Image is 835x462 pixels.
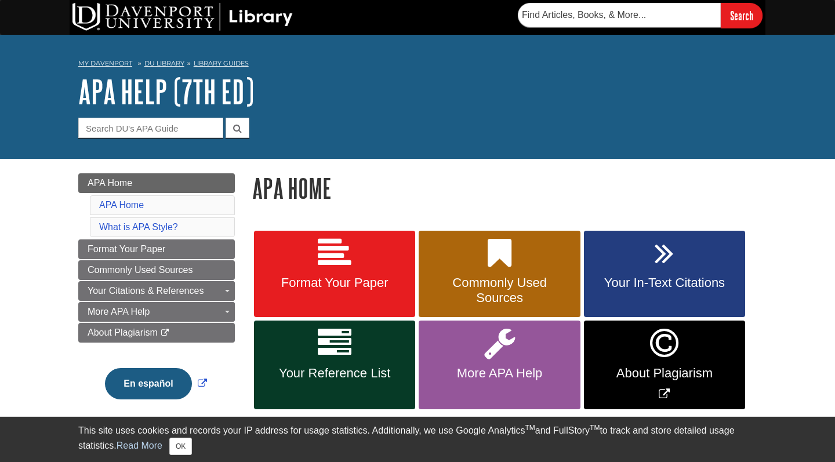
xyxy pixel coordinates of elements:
[169,438,192,455] button: Close
[78,56,757,74] nav: breadcrumb
[88,178,132,188] span: APA Home
[593,366,736,381] span: About Plagiarism
[117,441,162,450] a: Read More
[419,321,580,409] a: More APA Help
[78,118,223,138] input: Search DU's APA Guide
[427,366,571,381] span: More APA Help
[721,3,763,28] input: Search
[88,307,150,317] span: More APA Help
[518,3,763,28] form: Searches DU Library's articles, books, and more
[88,328,158,337] span: About Plagiarism
[78,424,757,455] div: This site uses cookies and records your IP address for usage statistics. Additionally, we use Goo...
[525,424,535,432] sup: TM
[590,424,600,432] sup: TM
[78,323,235,343] a: About Plagiarism
[584,321,745,409] a: Link opens in new window
[263,366,406,381] span: Your Reference List
[427,275,571,305] span: Commonly Used Sources
[102,379,209,388] a: Link opens in new window
[160,329,170,337] i: This link opens in a new window
[254,321,415,409] a: Your Reference List
[88,286,204,296] span: Your Citations & References
[105,368,191,399] button: En español
[88,244,165,254] span: Format Your Paper
[593,275,736,290] span: Your In-Text Citations
[78,59,132,68] a: My Davenport
[194,59,249,67] a: Library Guides
[144,59,184,67] a: DU Library
[88,265,193,275] span: Commonly Used Sources
[78,173,235,193] a: APA Home
[78,281,235,301] a: Your Citations & References
[518,3,721,27] input: Find Articles, Books, & More...
[252,173,757,203] h1: APA Home
[78,239,235,259] a: Format Your Paper
[584,231,745,318] a: Your In-Text Citations
[99,200,144,210] a: APA Home
[78,260,235,280] a: Commonly Used Sources
[419,231,580,318] a: Commonly Used Sources
[99,222,178,232] a: What is APA Style?
[78,74,254,110] a: APA Help (7th Ed)
[254,231,415,318] a: Format Your Paper
[78,302,235,322] a: More APA Help
[78,173,235,419] div: Guide Page Menu
[263,275,406,290] span: Format Your Paper
[72,3,293,31] img: DU Library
